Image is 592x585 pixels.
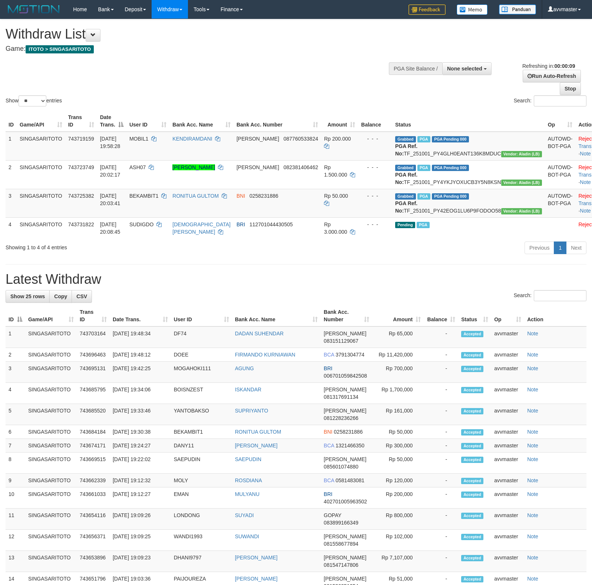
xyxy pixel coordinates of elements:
[6,272,586,287] h1: Latest Withdraw
[324,331,366,336] span: [PERSON_NAME]
[171,474,232,487] td: MOLY
[6,425,25,439] td: 6
[447,66,482,72] span: None selected
[324,415,358,421] span: Copy 081228236266 to clipboard
[6,509,25,530] td: 11
[324,408,366,414] span: [PERSON_NAME]
[424,305,458,326] th: Balance: activate to sort column ascending
[110,453,171,474] td: [DATE] 19:22:02
[324,520,358,526] span: Copy 083899166349 to clipboard
[395,222,415,228] span: Pending
[335,352,364,358] span: Copy 3791304774 to clipboard
[372,439,424,453] td: Rp 300,000
[235,365,254,371] a: AGUNG
[17,111,65,132] th: Game/API: activate to sort column ascending
[126,111,169,132] th: User ID: activate to sort column ascending
[525,241,554,254] a: Previous
[491,509,524,530] td: avvmaster
[235,443,278,448] a: [PERSON_NAME]
[458,305,491,326] th: Status: activate to sort column ascending
[417,222,430,228] span: Marked by avvmaster
[491,305,524,326] th: Op: activate to sort column ascending
[372,348,424,362] td: Rp 11,420,000
[324,512,341,518] span: GOPAY
[424,404,458,425] td: -
[461,366,483,372] span: Accepted
[501,180,542,186] span: Vendor URL: https://dashboard.q2checkout.com/secure
[514,290,586,301] label: Search:
[491,474,524,487] td: avvmaster
[395,200,417,214] b: PGA Ref. No:
[110,509,171,530] td: [DATE] 19:09:26
[527,408,538,414] a: Note
[554,241,566,254] a: 1
[249,221,293,227] span: Copy 112701044430505 to clipboard
[6,4,62,15] img: MOTION_logo.png
[6,383,25,404] td: 4
[324,365,332,371] span: BRI
[129,221,153,227] span: SUDIGDO
[6,362,25,383] td: 3
[424,453,458,474] td: -
[25,439,77,453] td: SINGASARITOTO
[6,45,387,53] h4: Game:
[171,326,232,348] td: DF74
[324,373,367,379] span: Copy 006701059842508 to clipboard
[424,530,458,551] td: -
[171,362,232,383] td: MOGAHOKI111
[461,352,483,358] span: Accepted
[6,439,25,453] td: 7
[432,136,469,142] span: PGA Pending
[527,429,538,435] a: Note
[68,164,94,170] span: 743723749
[545,160,576,189] td: AUTOWD-BOT-PGA
[461,555,483,561] span: Accepted
[25,425,77,439] td: SINGASARITOTO
[372,487,424,509] td: Rp 200,000
[372,305,424,326] th: Amount: activate to sort column ascending
[361,164,389,171] div: - - -
[372,551,424,572] td: Rp 7,107,000
[372,509,424,530] td: Rp 800,000
[321,111,358,132] th: Amount: activate to sort column ascending
[77,326,110,348] td: 743703164
[461,429,483,436] span: Accepted
[545,189,576,217] td: AUTOWD-BOT-PGA
[501,151,542,157] span: Vendor URL: https://dashboard.q2checkout.com/secure
[77,530,110,551] td: 743656371
[324,429,332,435] span: BNI
[172,164,215,170] a: [PERSON_NAME]
[461,387,483,393] span: Accepted
[324,443,334,448] span: BCA
[235,429,281,435] a: RONITUA GULTOM
[77,453,110,474] td: 743669515
[324,562,358,568] span: Copy 081547147806 to clipboard
[100,136,120,149] span: [DATE] 19:58:28
[100,164,120,178] span: [DATE] 20:02:17
[527,456,538,462] a: Note
[249,193,278,199] span: Copy 0258231886 to clipboard
[25,474,77,487] td: SINGASARITOTO
[499,4,536,14] img: panduan.png
[501,208,542,214] span: Vendor URL: https://dashboard.q2checkout.com/secure
[25,487,77,509] td: SINGASARITOTO
[6,326,25,348] td: 1
[491,453,524,474] td: avvmaster
[237,164,279,170] span: [PERSON_NAME]
[235,456,262,462] a: SAEPUDIN
[171,404,232,425] td: YANTOBAKSO
[395,165,416,171] span: Grabbed
[237,221,245,227] span: BRI
[110,383,171,404] td: [DATE] 19:34:06
[129,136,148,142] span: MOBIL1
[25,326,77,348] td: SINGASARITOTO
[524,305,586,326] th: Action
[6,348,25,362] td: 2
[372,474,424,487] td: Rp 120,000
[17,217,65,239] td: SINGASARITOTO
[171,425,232,439] td: BEKAMBIT1
[17,189,65,217] td: SINGASARITOTO
[110,326,171,348] td: [DATE] 19:48:34
[324,338,358,344] span: Copy 083151129067 to clipboard
[25,453,77,474] td: SINGASARITOTO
